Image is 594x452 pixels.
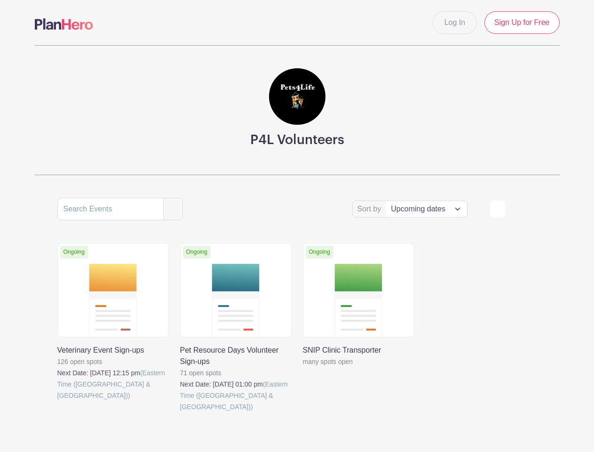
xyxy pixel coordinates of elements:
[35,18,93,30] img: logo-507f7623f17ff9eddc593b1ce0a138ce2505c220e1c5a4e2b4648c50719b7d32.svg
[433,11,477,34] a: Log In
[269,68,325,125] img: square%20black%20logo%20FB%20profile.jpg
[490,201,537,218] div: order and view
[250,132,344,148] h3: P4L Volunteers
[57,198,164,220] input: Search Events
[484,11,559,34] a: Sign Up for Free
[357,203,384,215] label: Sort by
